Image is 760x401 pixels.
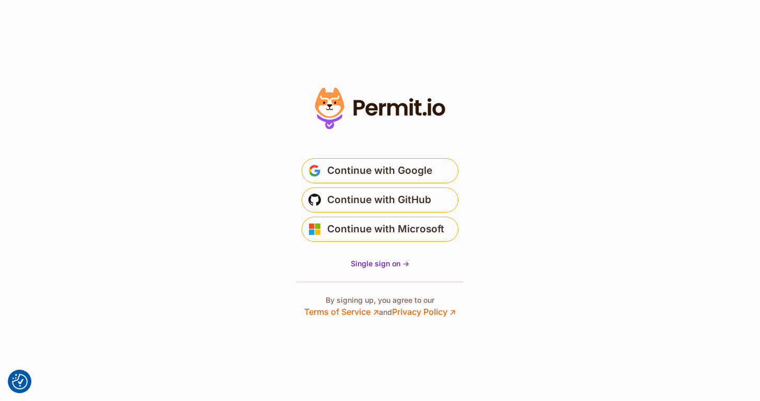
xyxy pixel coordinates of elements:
[327,162,432,179] span: Continue with Google
[327,221,444,238] span: Continue with Microsoft
[392,306,456,317] a: Privacy Policy ↗
[327,192,431,208] span: Continue with GitHub
[351,259,409,268] span: Single sign on ->
[304,306,379,317] a: Terms of Service ↗
[12,374,28,390] img: Revisit consent button
[302,187,458,213] button: Continue with GitHub
[351,258,409,269] a: Single sign on ->
[304,295,456,318] p: By signing up, you agree to our and
[12,374,28,390] button: Consent Preferences
[302,158,458,183] button: Continue with Google
[302,217,458,242] button: Continue with Microsoft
